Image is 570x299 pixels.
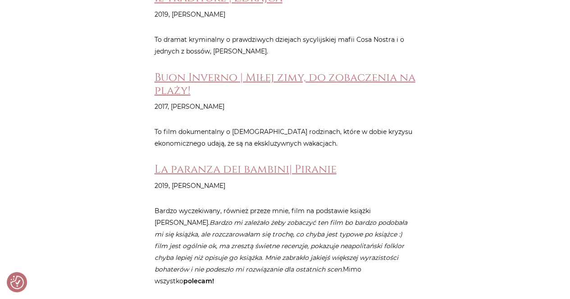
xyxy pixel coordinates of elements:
[155,125,416,149] p: To film dokumentalny o [DEMOGRAPHIC_DATA] rodzinach, które w dobie kryzysu ekonomicznego udają, ż...
[10,276,24,289] button: Preferencje co do zgód
[155,100,416,112] p: 2017, [PERSON_NAME]
[155,9,416,20] p: 2019, [PERSON_NAME]
[155,161,337,176] a: La paranza dei bambini| Piranie
[183,277,214,285] strong: polecam!
[155,179,416,191] p: 2019, [PERSON_NAME]
[155,34,416,57] p: To dramat kryminalny o prawdziwych dziejach sycylijskiej mafii Cosa Nostra i o jednych z bossów, ...
[155,218,407,273] em: Bardzo mi zależało żeby zobaczyć ten film bo bardzo podobała mi się książka, ale rozczarowałam si...
[155,70,415,98] a: Buon Inverno | Miłej zimy, do zobaczenia na plaży!
[10,276,24,289] img: Revisit consent button
[155,205,416,286] p: Bardzo wyczekiwany, również przeze mnie, film na podstawie książki [PERSON_NAME]. Mimo wszystko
